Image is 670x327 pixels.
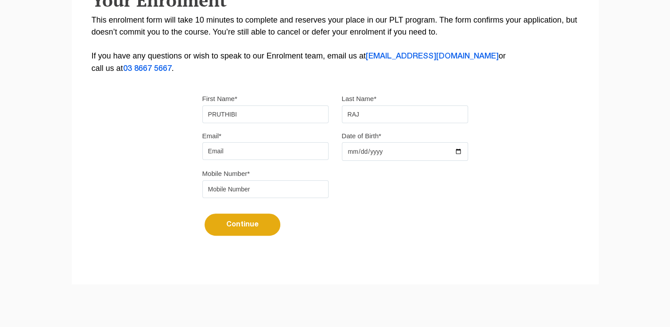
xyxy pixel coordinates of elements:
[202,169,250,178] label: Mobile Number*
[342,94,376,103] label: Last Name*
[202,142,329,160] input: Email
[202,105,329,123] input: First name
[342,132,381,140] label: Date of Birth*
[342,105,468,123] input: Last name
[205,214,280,236] button: Continue
[202,132,221,140] label: Email*
[123,65,172,72] a: 03 8667 5667
[202,94,237,103] label: First Name*
[202,180,329,198] input: Mobile Number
